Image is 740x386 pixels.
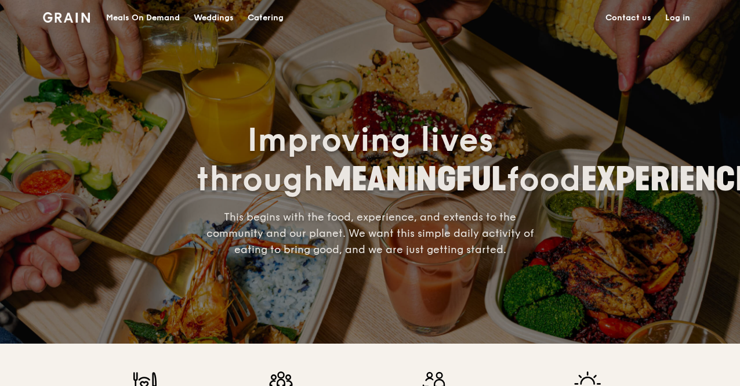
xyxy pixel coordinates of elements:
span: MEANINGFUL [324,160,506,199]
div: Weddings [194,1,234,35]
span: This begins with the food, experience, and extends to the community and our planet. We want this ... [206,211,534,256]
div: Meals On Demand [106,1,180,35]
a: Log in [658,1,697,35]
img: Grain [43,12,90,23]
div: Catering [248,1,284,35]
a: Weddings [187,1,241,35]
a: Contact us [598,1,658,35]
a: Catering [241,1,291,35]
